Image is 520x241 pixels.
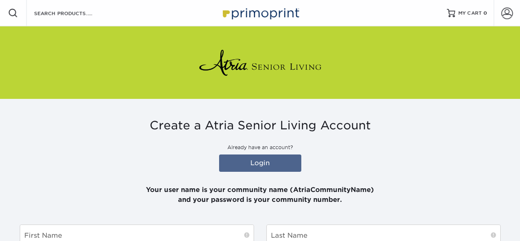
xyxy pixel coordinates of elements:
[33,8,113,18] input: SEARCH PRODUCTS.....
[458,10,482,17] span: MY CART
[219,154,301,172] a: Login
[219,4,301,22] img: Primoprint
[199,46,322,79] img: Atria Senior Living
[483,10,487,16] span: 0
[20,119,501,133] h3: Create a Atria Senior Living Account
[20,175,501,205] p: Your user name is your community name (AtriaCommunityName) and your password is your community nu...
[20,144,501,151] p: Already have an account?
